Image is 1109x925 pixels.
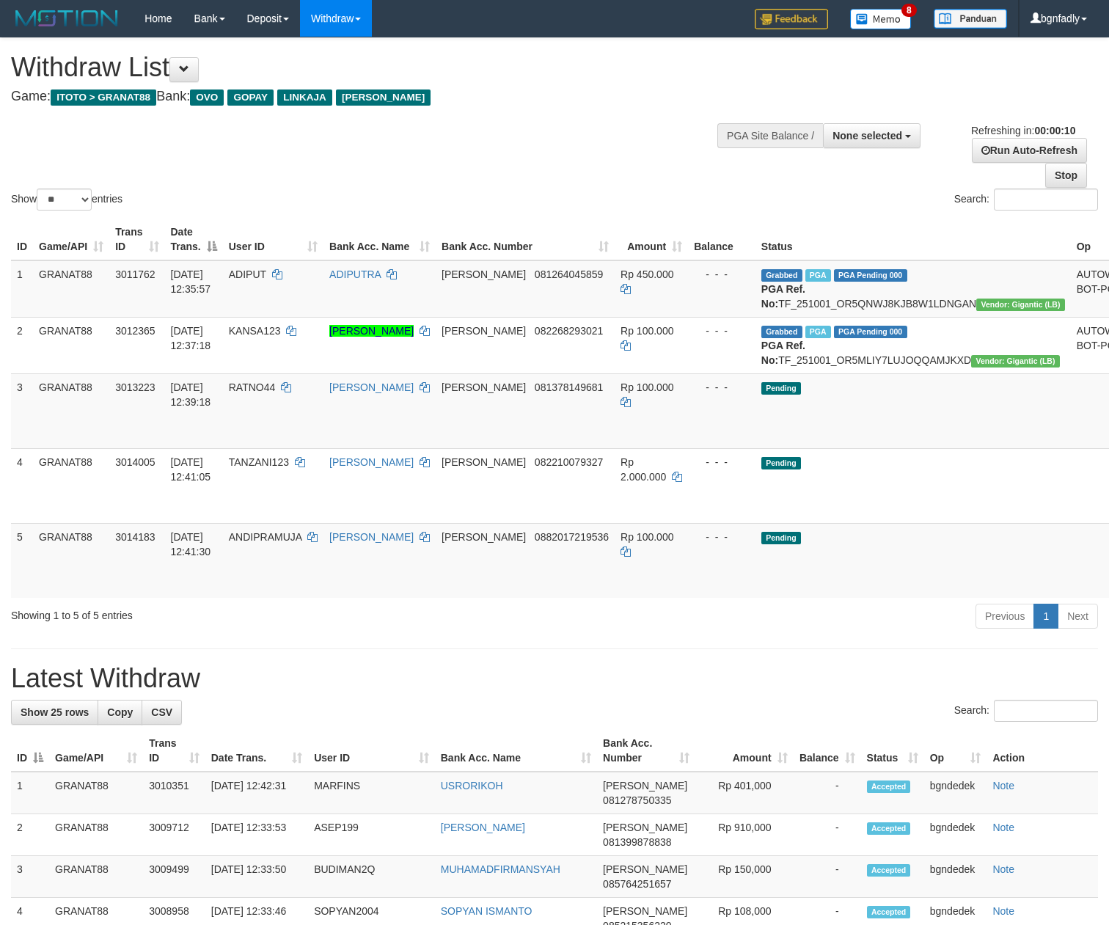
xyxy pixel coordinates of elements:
[143,772,205,814] td: 3010351
[308,730,435,772] th: User ID: activate to sort column ascending
[171,531,211,557] span: [DATE] 12:41:30
[229,531,302,543] span: ANDIPRAMUJA
[694,380,750,395] div: - - -
[954,189,1098,211] label: Search:
[1045,163,1087,188] a: Stop
[987,730,1098,772] th: Action
[33,448,109,523] td: GRANAT88
[794,814,861,856] td: -
[535,381,603,393] span: Copy 081378149681 to clipboard
[441,780,503,791] a: USRORIKOH
[924,772,987,814] td: bgndedek
[11,317,33,373] td: 2
[33,260,109,318] td: GRANAT88
[329,268,381,280] a: ADIPUTRA
[603,905,687,917] span: [PERSON_NAME]
[535,456,603,468] span: Copy 082210079327 to clipboard
[867,906,911,918] span: Accepted
[51,89,156,106] span: ITOTO > GRANAT88
[115,456,155,468] span: 3014005
[621,381,673,393] span: Rp 100.000
[223,219,323,260] th: User ID: activate to sort column ascending
[436,219,615,260] th: Bank Acc. Number: activate to sort column ascending
[11,89,725,104] h4: Game: Bank:
[442,456,526,468] span: [PERSON_NAME]
[695,856,794,898] td: Rp 150,000
[992,863,1014,875] a: Note
[621,325,673,337] span: Rp 100.000
[694,267,750,282] div: - - -
[11,730,49,772] th: ID: activate to sort column descending
[11,373,33,448] td: 3
[688,219,755,260] th: Balance
[603,780,687,791] span: [PERSON_NAME]
[11,856,49,898] td: 3
[49,730,143,772] th: Game/API: activate to sort column ascending
[33,317,109,373] td: GRANAT88
[329,325,414,337] a: [PERSON_NAME]
[98,700,142,725] a: Copy
[992,780,1014,791] a: Note
[805,269,831,282] span: Marked by bgndedek
[143,730,205,772] th: Trans ID: activate to sort column ascending
[329,381,414,393] a: [PERSON_NAME]
[755,219,1071,260] th: Status
[597,730,695,772] th: Bank Acc. Number: activate to sort column ascending
[33,219,109,260] th: Game/API: activate to sort column ascending
[1034,125,1075,136] strong: 00:00:10
[11,189,122,211] label: Show entries
[603,822,687,833] span: [PERSON_NAME]
[755,260,1071,318] td: TF_251001_OR5QNWJ8KJB8W1LDNGAN
[205,730,308,772] th: Date Trans.: activate to sort column ascending
[115,268,155,280] span: 3011762
[761,269,802,282] span: Grabbed
[441,822,525,833] a: [PERSON_NAME]
[229,456,289,468] span: TANZANI123
[832,130,902,142] span: None selected
[794,772,861,814] td: -
[151,706,172,718] span: CSV
[33,373,109,448] td: GRANAT88
[323,219,436,260] th: Bank Acc. Name: activate to sort column ascending
[992,822,1014,833] a: Note
[861,730,924,772] th: Status: activate to sort column ascending
[11,260,33,318] td: 1
[205,772,308,814] td: [DATE] 12:42:31
[329,456,414,468] a: [PERSON_NAME]
[143,814,205,856] td: 3009712
[805,326,831,338] span: Marked by bgndedek
[867,822,911,835] span: Accepted
[761,283,805,310] b: PGA Ref. No:
[901,4,917,17] span: 8
[972,138,1087,163] a: Run Auto-Refresh
[229,381,276,393] span: RATNO44
[924,856,987,898] td: bgndedek
[1058,604,1098,629] a: Next
[308,814,435,856] td: ASEP199
[954,700,1098,722] label: Search:
[442,381,526,393] span: [PERSON_NAME]
[694,323,750,338] div: - - -
[442,531,526,543] span: [PERSON_NAME]
[11,772,49,814] td: 1
[115,381,155,393] span: 3013223
[11,664,1098,693] h1: Latest Withdraw
[49,814,143,856] td: GRANAT88
[535,268,603,280] span: Copy 081264045859 to clipboard
[165,219,223,260] th: Date Trans.: activate to sort column descending
[336,89,431,106] span: [PERSON_NAME]
[717,123,823,148] div: PGA Site Balance /
[994,189,1098,211] input: Search:
[442,268,526,280] span: [PERSON_NAME]
[11,53,725,82] h1: Withdraw List
[115,325,155,337] span: 3012365
[171,381,211,408] span: [DATE] 12:39:18
[229,268,266,280] span: ADIPUT
[11,219,33,260] th: ID
[867,864,911,877] span: Accepted
[992,905,1014,917] a: Note
[850,9,912,29] img: Button%20Memo.svg
[37,189,92,211] select: Showentries
[205,814,308,856] td: [DATE] 12:33:53
[976,604,1034,629] a: Previous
